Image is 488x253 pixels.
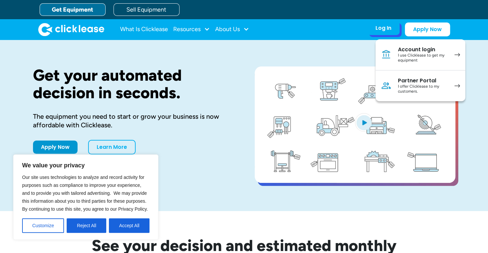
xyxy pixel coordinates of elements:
div: We value your privacy [13,154,158,240]
a: Apply Now [405,22,450,36]
a: Learn More [88,140,136,154]
img: Blue play button logo on a light blue circular background [355,113,373,132]
nav: Log In [375,39,465,101]
div: Partner Portal [398,77,448,84]
a: Apply Now [33,141,78,154]
span: Our site uses technologies to analyze and record activity for purposes such as compliance to impr... [22,175,148,212]
img: arrow [454,84,460,88]
div: I offer Clicklease to my customers. [398,84,448,94]
a: What Is Clicklease [120,23,168,36]
img: arrow [454,53,460,57]
img: Clicklease logo [38,23,104,36]
a: Partner PortalI offer Clicklease to my customers. [375,70,465,101]
a: Account loginI use Clicklease to get my equipment [375,39,465,70]
div: About Us [215,23,249,36]
button: Reject All [67,218,106,233]
button: Accept All [109,218,149,233]
div: Log In [375,25,391,31]
div: Resources [173,23,210,36]
p: We value your privacy [22,161,149,169]
a: Get Equipment [40,3,106,16]
a: home [38,23,104,36]
div: The equipment you need to start or grow your business is now affordable with Clicklease. [33,112,234,129]
img: Bank icon [381,49,391,60]
button: Customize [22,218,64,233]
h1: Get your automated decision in seconds. [33,66,234,102]
a: open lightbox [255,66,455,183]
div: I use Clicklease to get my equipment [398,53,448,63]
img: Person icon [381,80,391,91]
div: Account login [398,46,448,53]
a: Sell Equipment [114,3,179,16]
